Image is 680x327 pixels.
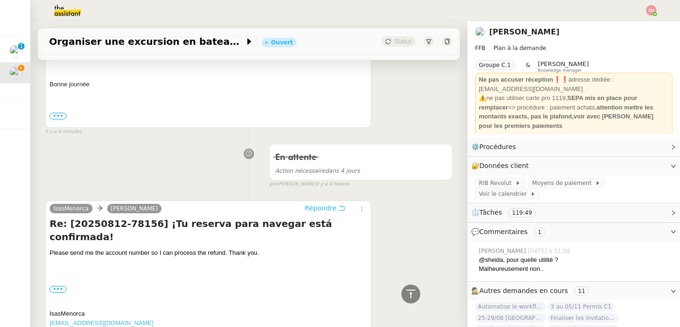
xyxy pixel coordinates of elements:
span: Knowledge manager [538,68,582,73]
p: 1 [19,43,23,51]
span: Automatise le workflow [DATE] [475,302,546,311]
span: ••• [50,113,67,119]
span: Moyens de paiement [532,178,595,188]
img: users%2FNsDxpgzytqOlIY2WSYlFcHtx26m1%2Favatar%2F8901.jpg [475,27,485,37]
strong: SEPA mis en place pour remplacer [479,94,637,111]
span: Autres demandes en cours [479,287,568,294]
span: Tâches [479,209,502,216]
span: [PERSON_NAME] [479,247,528,255]
h4: Re: [20250812-78156] ¡Tu reserva para navegar está confirmada! [50,217,367,243]
span: Voir le calendrier [479,189,530,199]
span: 🔐 [471,160,533,171]
span: 3 au 05/11 Permis C1 [548,302,614,311]
span: & [526,60,530,73]
a: [PERSON_NAME] [489,27,560,36]
span: ⏲️ [471,209,544,216]
div: Malheureusement non.. [479,264,672,274]
span: Statut [394,38,412,45]
div: ⚠️ne pas utiliser carte pro 1119, => procédure : paiement achats, [479,93,669,130]
span: Organiser une excursion en bateau et kayak [49,37,245,46]
span: il y a 4 heures [316,180,350,188]
nz-badge-sup: 1 [18,43,25,50]
span: [DATE] à 11:58 [528,247,572,255]
span: [PERSON_NAME] [538,60,589,67]
span: dans 4 jours [275,168,360,174]
div: ⚙️Procédures [467,138,680,156]
div: 🕵️Autres demandes en cours 11 [467,282,680,300]
a: [EMAIL_ADDRESS][DOMAIN_NAME] [50,319,153,327]
strong: Ne pas accuser réception [479,76,553,83]
nz-tag: 119:49 [508,208,535,218]
div: IsasMenorca [50,309,367,319]
span: Finaliser les invitations VIP [548,313,619,323]
div: @sheida, pour quelle utilité ? [479,255,672,265]
span: En attente [275,153,316,162]
span: 🕵️ [471,287,593,294]
nz-tag: 11 [574,286,589,296]
span: par [269,180,277,188]
small: [PERSON_NAME] [269,180,349,188]
span: Procédures [479,143,516,151]
label: ••• [50,117,67,124]
span: Données client [479,162,529,169]
div: Ouvert [271,40,293,45]
div: Bonne journée [50,80,367,126]
div: As tu mon rib revolut ? [50,15,367,126]
span: il y a 6 minutes [45,128,82,136]
span: Répondre [305,203,337,213]
span: Commentaires [479,228,527,235]
nz-tag: Groupe C.1 [475,60,515,70]
app-user-label: Knowledge manager [538,60,589,73]
span: ⚙️ [471,142,520,152]
label: ••• [50,286,67,293]
span: 💬 [471,228,549,235]
span: 25-29/08 [GEOGRAPHIC_DATA] - [GEOGRAPHIC_DATA] [475,313,546,323]
div: ⏲️Tâches 119:49 [467,203,680,222]
span: Plan à la demande [493,45,546,51]
div: 🔐Données client [467,157,680,175]
nz-tag: 1 [534,227,545,237]
button: Répondre [302,203,348,213]
img: svg [646,5,656,16]
span: Action nécessaire [275,168,325,174]
div: ❗❗adresse dédiée : [EMAIL_ADDRESS][DOMAIN_NAME] [479,75,669,93]
span: FFB [475,45,485,51]
img: users%2FNsDxpgzytqOlIY2WSYlFcHtx26m1%2Favatar%2F8901.jpg [9,67,23,80]
span: RIB Revolut [479,178,515,188]
img: users%2F9GXHdUEgf7ZlSXdwo7B3iBDT3M02%2Favatar%2Fimages.jpeg [9,45,23,58]
strong: attention mettre les montants exacts, pas le plafond,voir avec [PERSON_NAME] pour les premiers pa... [479,104,654,129]
div: 💬Commentaires 1 [467,223,680,241]
span: IsasMenorca [53,205,89,212]
a: [PERSON_NAME] [107,204,162,213]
